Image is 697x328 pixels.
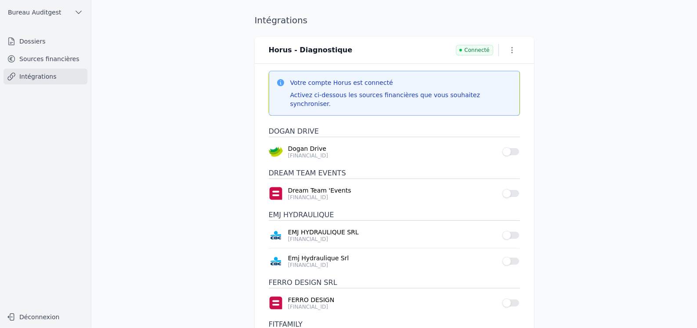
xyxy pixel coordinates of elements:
p: [FINANCIAL_ID] [288,303,497,310]
h1: Intégrations [255,14,308,26]
img: belfius.png [269,296,283,310]
a: Emj Hydraulique Srl [288,254,497,262]
div: Activez ci-dessous les sources financières que vous souhaitez synchroniser. [290,91,513,108]
a: EMJ HYDRAULIQUE SRL [288,228,497,237]
h3: DREAM TEAM EVENTS [269,168,520,179]
a: Dossiers [4,33,87,49]
button: Bureau Auditgest [4,5,87,19]
a: Dogan Drive [288,144,497,153]
button: Déconnexion [4,310,87,324]
p: [FINANCIAL_ID] [288,236,497,243]
img: CBC_CREGBEBB.png [269,254,283,268]
a: Dream Team 'Events [288,186,497,195]
p: [FINANCIAL_ID] [288,194,497,201]
span: Connecté [456,45,493,55]
a: FERRO DESIGN [288,295,497,304]
h3: EMJ HYDRAULIQUE [269,210,520,221]
h3: Horus - Diagnostique [269,45,353,55]
h3: DOGAN DRIVE [269,126,520,137]
img: crelan.png [269,145,283,159]
p: [FINANCIAL_ID] [288,152,497,159]
p: [FINANCIAL_ID] [288,262,497,269]
h3: FERRO DESIGN SRL [269,277,520,288]
h3: Votre compte Horus est connecté [290,78,513,87]
span: Bureau Auditgest [8,8,61,17]
a: Intégrations [4,69,87,84]
a: Sources financières [4,51,87,67]
img: CBC_CREGBEBB.png [269,228,283,242]
img: belfius.png [269,186,283,200]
